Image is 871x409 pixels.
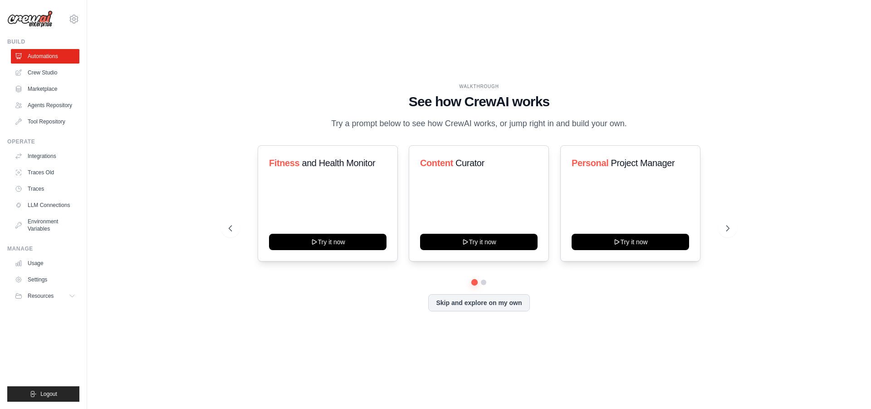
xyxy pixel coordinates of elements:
[7,245,79,252] div: Manage
[11,149,79,163] a: Integrations
[11,289,79,303] button: Resources
[11,272,79,287] a: Settings
[327,117,631,130] p: Try a prompt below to see how CrewAI works, or jump right in and build your own.
[269,234,387,250] button: Try it now
[11,182,79,196] a: Traces
[455,158,484,168] span: Curator
[11,49,79,64] a: Automations
[428,294,529,311] button: Skip and explore on my own
[11,214,79,236] a: Environment Variables
[28,292,54,300] span: Resources
[11,165,79,180] a: Traces Old
[11,114,79,129] a: Tool Repository
[572,234,689,250] button: Try it now
[7,386,79,402] button: Logout
[40,390,57,398] span: Logout
[11,198,79,212] a: LLM Connections
[269,158,299,168] span: Fitness
[302,158,375,168] span: and Health Monitor
[611,158,675,168] span: Project Manager
[572,158,608,168] span: Personal
[11,82,79,96] a: Marketplace
[7,138,79,145] div: Operate
[7,10,53,28] img: Logo
[7,38,79,45] div: Build
[11,65,79,80] a: Crew Studio
[229,94,729,110] h1: See how CrewAI works
[420,234,538,250] button: Try it now
[420,158,453,168] span: Content
[229,83,729,90] div: WALKTHROUGH
[11,98,79,113] a: Agents Repository
[11,256,79,271] a: Usage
